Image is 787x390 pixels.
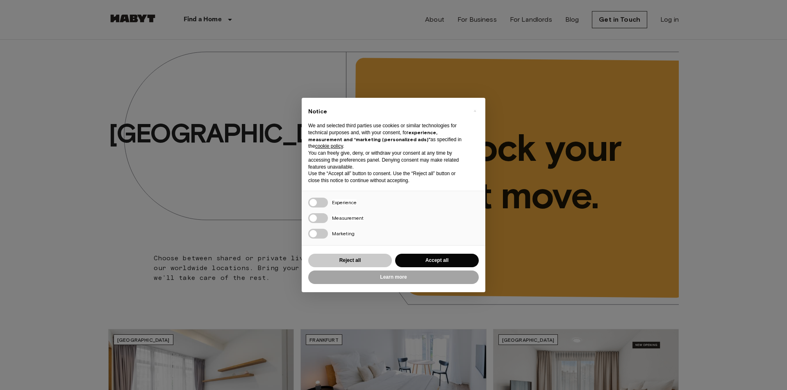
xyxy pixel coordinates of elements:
[332,215,364,221] span: Measurement
[395,254,479,267] button: Accept all
[308,129,437,142] strong: experience, measurement and “marketing (personalized ads)”
[473,106,476,116] span: ×
[308,170,466,184] p: Use the “Accept all” button to consent. Use the “Reject all” button or close this notice to conti...
[308,271,479,284] button: Learn more
[308,108,466,116] h2: Notice
[332,199,357,205] span: Experience
[308,150,466,170] p: You can freely give, deny, or withdraw your consent at any time by accessing the preferences pane...
[332,230,355,237] span: Marketing
[308,254,392,267] button: Reject all
[315,143,343,149] a: cookie policy
[308,122,466,150] p: We and selected third parties use cookies or similar technologies for technical purposes and, wit...
[468,104,481,117] button: Close this notice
